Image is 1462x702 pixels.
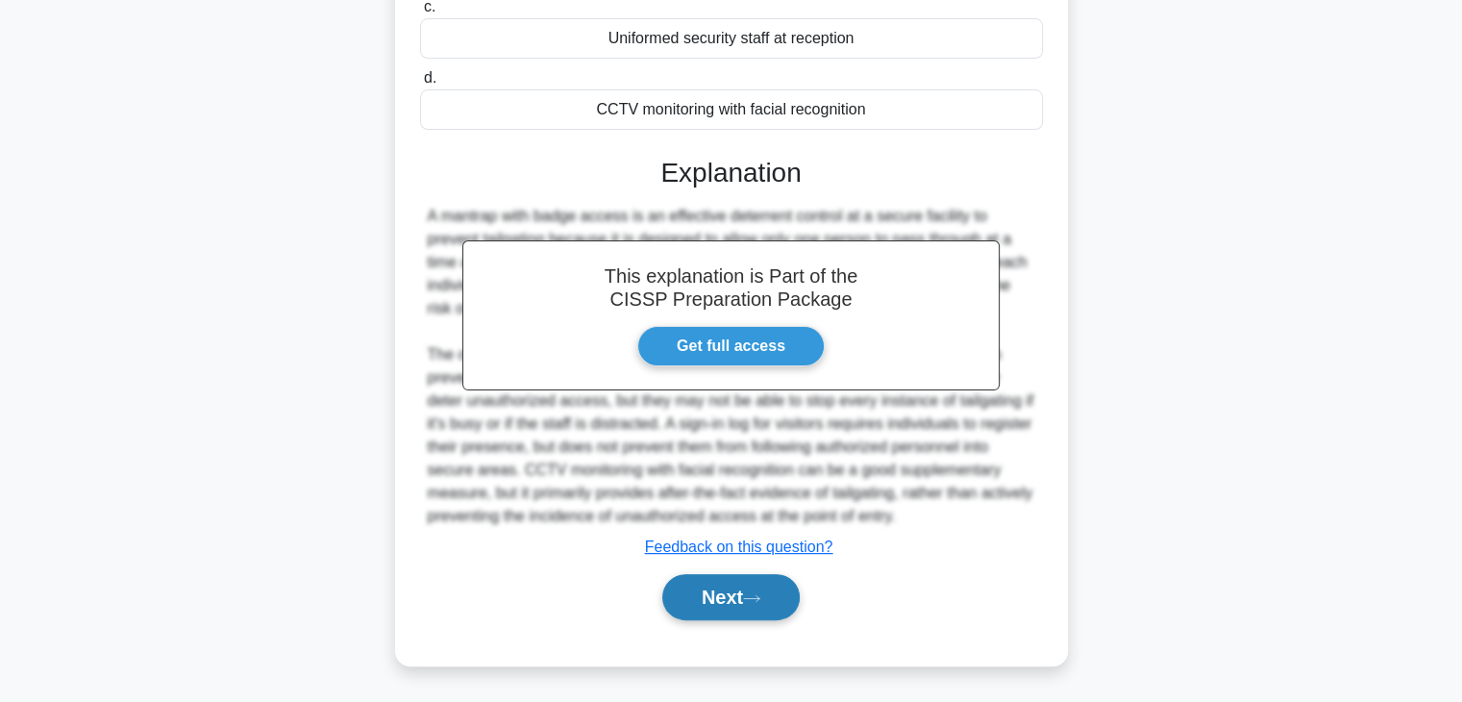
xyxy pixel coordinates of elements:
[662,574,800,620] button: Next
[637,326,825,366] a: Get full access
[424,69,436,86] span: d.
[645,539,833,555] a: Feedback on this question?
[420,89,1043,130] div: CCTV monitoring with facial recognition
[428,205,1035,528] div: A mantrap with badge access is an effective deterrent control at a secure facility to prevent tai...
[432,157,1031,189] h3: Explanation
[420,18,1043,59] div: Uniformed security staff at reception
